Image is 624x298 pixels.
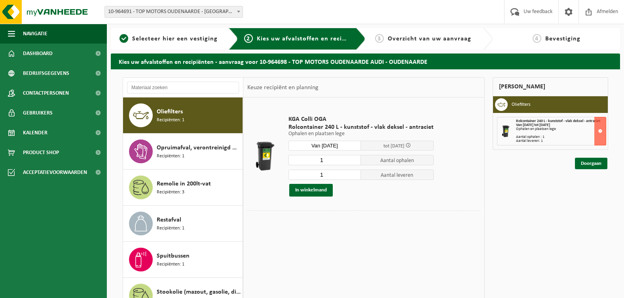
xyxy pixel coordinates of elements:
span: Restafval [157,215,181,225]
h3: Oliefilters [512,98,531,111]
span: 4 [533,34,541,43]
span: Aantal ophalen [361,155,434,165]
span: Rolcontainer 240 L - kunststof - vlak deksel - antraciet [288,123,434,131]
div: Aantal leveren: 1 [516,139,606,143]
span: Navigatie [23,24,47,44]
span: Bedrijfsgegevens [23,63,69,83]
span: 1 [119,34,128,43]
button: Spuitbussen Recipiënten: 1 [123,242,243,278]
span: Bevestiging [545,36,580,42]
span: Recipiënten: 1 [157,153,184,160]
span: tot [DATE] [383,143,404,149]
span: Rolcontainer 240 L - kunststof - vlak deksel - antraciet [516,119,600,123]
div: Ophalen en plaatsen lege [516,127,606,131]
span: Kies uw afvalstoffen en recipiënten [257,36,366,42]
span: Recipiënten: 1 [157,225,184,232]
span: Dashboard [23,44,53,63]
h2: Kies uw afvalstoffen en recipiënten - aanvraag voor 10-964698 - TOP MOTORS OUDENAARDE AUDI - OUDE... [111,53,620,69]
p: Ophalen en plaatsen lege [288,131,434,137]
button: Remolie in 200lt-vat Recipiënten: 3 [123,170,243,206]
div: Aantal ophalen : 1 [516,135,606,139]
span: Kalender [23,123,47,143]
span: 10-964691 - TOP MOTORS OUDENAARDE - OUDENAARDE [104,6,243,18]
span: Recipiënten: 3 [157,189,184,196]
span: Oliefilters [157,107,183,117]
span: Contactpersonen [23,83,69,103]
button: Opruimafval, verontreinigd met olie Recipiënten: 1 [123,134,243,170]
a: Doorgaan [575,158,607,169]
div: Keuze recipiënt en planning [243,78,322,97]
span: Acceptatievoorwaarden [23,162,87,182]
span: Gebruikers [23,103,53,123]
div: [PERSON_NAME] [493,77,608,96]
span: Selecteer hier een vestiging [132,36,218,42]
input: Selecteer datum [288,141,361,151]
span: Overzicht van uw aanvraag [388,36,471,42]
span: Stookolie (mazout, gasolie, diesel) in 200lt-vat [157,287,241,297]
input: Materiaal zoeken [127,82,239,94]
button: In winkelmand [289,184,333,197]
span: Remolie in 200lt-vat [157,179,211,189]
span: Spuitbussen [157,251,190,261]
span: 2 [244,34,253,43]
button: Oliefilters Recipiënten: 1 [123,97,243,134]
span: 10-964691 - TOP MOTORS OUDENAARDE - OUDENAARDE [105,6,243,17]
strong: Van [DATE] tot [DATE] [516,123,550,127]
span: Opruimafval, verontreinigd met olie [157,143,241,153]
a: 1Selecteer hier een vestiging [115,34,222,44]
button: Restafval Recipiënten: 1 [123,206,243,242]
span: KGA Colli OGA [288,115,434,123]
span: Aantal leveren [361,170,434,180]
span: Recipiënten: 1 [157,117,184,124]
span: Product Shop [23,143,59,162]
span: Recipiënten: 1 [157,261,184,268]
span: 3 [375,34,384,43]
